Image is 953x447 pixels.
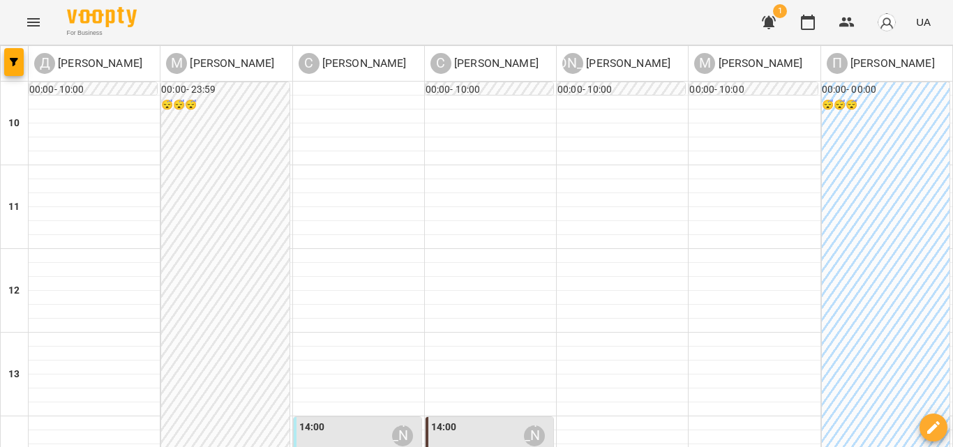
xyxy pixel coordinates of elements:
[583,55,670,72] p: [PERSON_NAME]
[426,82,553,98] h6: 00:00 - 10:00
[694,53,802,74] a: М [PERSON_NAME]
[689,82,817,98] h6: 00:00 - 10:00
[8,116,20,131] h6: 10
[166,53,274,74] div: Марченкова Анастасія
[299,53,407,74] div: Савіцька Зоряна
[827,53,935,74] a: П [PERSON_NAME]
[8,367,20,382] h6: 13
[524,425,545,446] div: Слободян Андрій
[299,420,325,435] label: 14:00
[67,29,137,38] span: For Business
[8,199,20,215] h6: 11
[55,55,142,72] p: [PERSON_NAME]
[430,53,539,74] a: С [PERSON_NAME]
[166,53,274,74] a: М [PERSON_NAME]
[299,53,407,74] a: С [PERSON_NAME]
[827,53,935,74] div: Полтавцева Наталя
[430,53,539,74] div: Слободян Андрій
[8,283,20,298] h6: 12
[161,98,289,113] h6: 😴😴😴
[430,53,451,74] div: С
[34,53,142,74] a: Д [PERSON_NAME]
[451,55,539,72] p: [PERSON_NAME]
[34,53,142,74] div: Дробна Уляна
[562,53,670,74] div: Антонюк Софія
[877,13,896,32] img: avatar_s.png
[161,82,289,98] h6: 00:00 - 23:59
[910,9,936,35] button: UA
[29,82,157,98] h6: 00:00 - 10:00
[187,55,274,72] p: [PERSON_NAME]
[562,53,583,74] div: [PERSON_NAME]
[67,7,137,27] img: Voopty Logo
[694,53,715,74] div: М
[848,55,935,72] p: [PERSON_NAME]
[166,53,187,74] div: М
[34,53,55,74] div: Д
[916,15,931,29] span: UA
[17,6,50,39] button: Menu
[320,55,407,72] p: [PERSON_NAME]
[562,53,670,74] a: [PERSON_NAME] [PERSON_NAME]
[431,420,457,435] label: 14:00
[715,55,802,72] p: [PERSON_NAME]
[822,98,950,113] h6: 😴😴😴
[827,53,848,74] div: П
[773,4,787,18] span: 1
[822,82,950,98] h6: 00:00 - 00:00
[694,53,802,74] div: Мельник Божена
[299,53,320,74] div: С
[392,425,413,446] div: Савіцька Зоряна
[557,82,685,98] h6: 00:00 - 10:00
